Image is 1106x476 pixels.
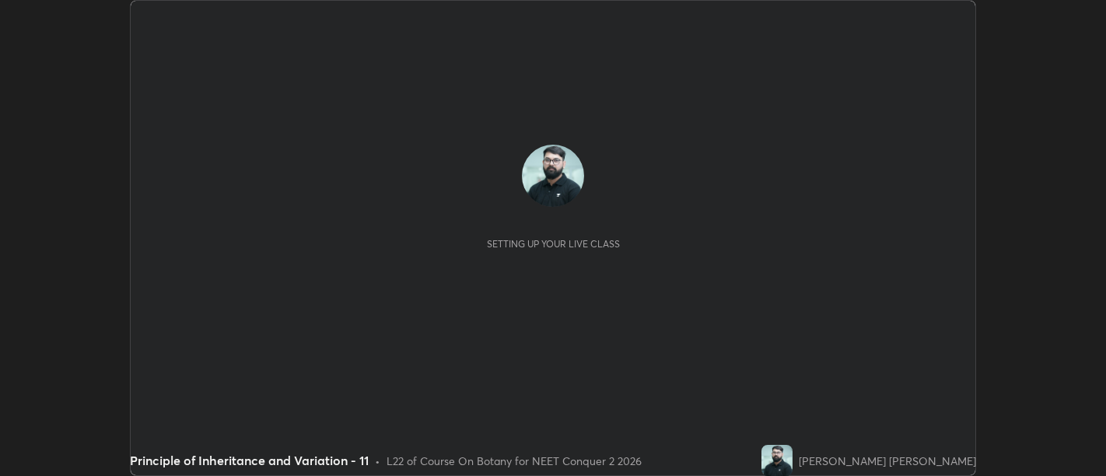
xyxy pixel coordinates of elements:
[761,445,793,476] img: 962a5ef9ae1549bc87716ea8f1eb62b1.jpg
[487,238,620,250] div: Setting up your live class
[799,453,976,469] div: [PERSON_NAME] [PERSON_NAME]
[522,145,584,207] img: 962a5ef9ae1549bc87716ea8f1eb62b1.jpg
[387,453,642,469] div: L22 of Course On Botany for NEET Conquer 2 2026
[130,451,369,470] div: Principle of Inheritance and Variation - 11
[375,453,380,469] div: •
